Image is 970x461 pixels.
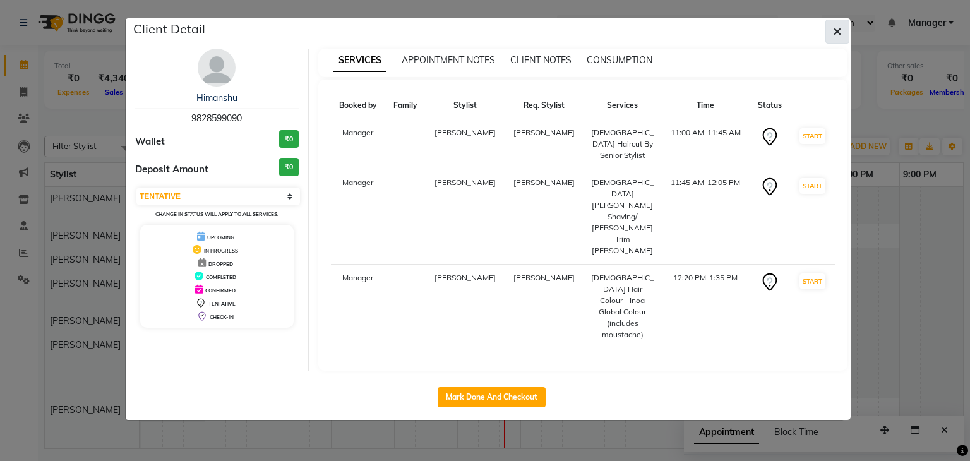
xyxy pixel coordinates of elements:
[385,265,426,349] td: -
[331,169,386,265] td: Manager
[206,274,236,280] span: COMPLETED
[662,265,750,349] td: 12:20 PM-1:35 PM
[279,158,299,176] h3: ₹0
[198,49,236,87] img: avatar
[434,273,496,282] span: [PERSON_NAME]
[191,112,242,124] span: 9828599090
[513,177,575,187] span: [PERSON_NAME]
[207,234,234,241] span: UPCOMING
[510,54,572,66] span: CLIENT NOTES
[505,92,584,119] th: Req. Stylist
[208,261,233,267] span: DROPPED
[426,92,505,119] th: Stylist
[662,169,750,265] td: 11:45 AM-12:05 PM
[196,92,237,104] a: Himanshu
[591,127,654,161] div: [DEMOGRAPHIC_DATA] Haircut By Senior Stylist
[204,248,238,254] span: IN PROGRESS
[331,265,386,349] td: Manager
[210,314,234,320] span: CHECK-IN
[135,135,165,149] span: Wallet
[385,119,426,169] td: -
[333,49,386,72] span: SERVICES
[208,301,236,307] span: TENTATIVE
[402,54,495,66] span: APPOINTMENT NOTES
[750,92,790,119] th: Status
[799,128,825,144] button: START
[591,272,654,340] div: [DEMOGRAPHIC_DATA] Hair Colour - Inoa Global Colour (includes moustache)
[799,178,825,194] button: START
[662,119,750,169] td: 11:00 AM-11:45 AM
[513,273,575,282] span: [PERSON_NAME]
[434,177,496,187] span: [PERSON_NAME]
[135,162,208,177] span: Deposit Amount
[385,169,426,265] td: -
[799,273,825,289] button: START
[331,119,386,169] td: Manager
[155,211,278,217] small: Change in status will apply to all services.
[584,92,662,119] th: Services
[205,287,236,294] span: CONFIRMED
[133,20,205,39] h5: Client Detail
[513,128,575,137] span: [PERSON_NAME]
[587,54,652,66] span: CONSUMPTION
[279,130,299,148] h3: ₹0
[434,128,496,137] span: [PERSON_NAME]
[385,92,426,119] th: Family
[438,387,546,407] button: Mark Done And Checkout
[331,92,386,119] th: Booked by
[662,92,750,119] th: Time
[591,177,654,256] div: [DEMOGRAPHIC_DATA] [PERSON_NAME] Shaving/ [PERSON_NAME] Trim [PERSON_NAME]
